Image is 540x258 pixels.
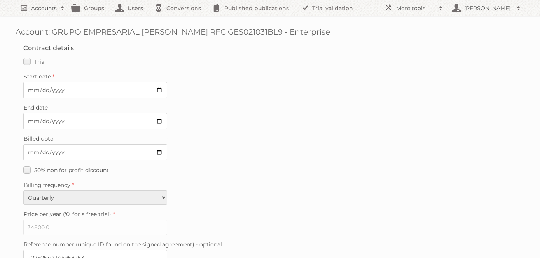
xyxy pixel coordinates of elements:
legend: Contract details [23,44,74,52]
h1: Account: GRUPO EMPRESARIAL [PERSON_NAME] RFC GES021031BL9 - Enterprise [16,27,524,37]
span: Trial [34,58,46,65]
span: Billing frequency [24,181,70,188]
span: 50% non for profit discount [34,167,109,174]
span: Billed upto [24,135,54,142]
span: Start date [24,73,51,80]
h2: [PERSON_NAME] [462,4,513,12]
span: Price per year ('0' for a free trial) [24,211,111,218]
h2: More tools [396,4,435,12]
span: End date [24,104,48,111]
span: Reference number (unique ID found on the signed agreement) - optional [24,241,222,248]
h2: Accounts [31,4,57,12]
